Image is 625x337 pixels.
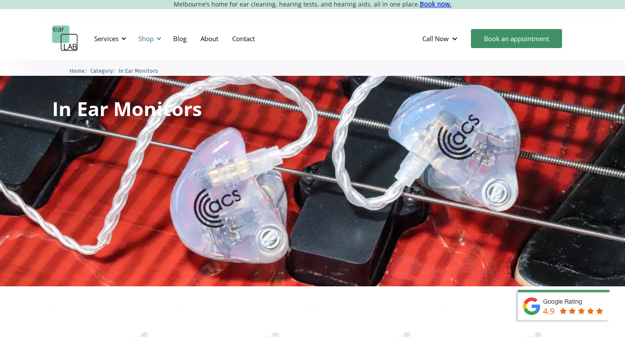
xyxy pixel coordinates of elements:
[133,26,164,52] div: Shop
[89,26,129,52] div: Services
[138,34,154,43] div: Shop
[69,66,85,75] a: Home
[90,68,113,74] span: Category
[90,66,118,75] li: 〉
[52,99,202,118] h1: In Ear Monitors
[52,26,78,52] a: home
[69,68,85,74] span: Home
[225,26,262,51] a: Contact
[94,34,118,43] div: Services
[69,66,90,75] li: 〉
[422,34,449,43] div: Call Now
[166,26,194,51] a: Blog
[471,29,562,48] a: Book an appointment
[118,68,158,74] span: In Ear Monitors
[415,26,467,52] div: Call Now
[194,26,225,51] a: About
[90,66,113,75] a: Category
[118,66,158,75] a: In Ear Monitors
